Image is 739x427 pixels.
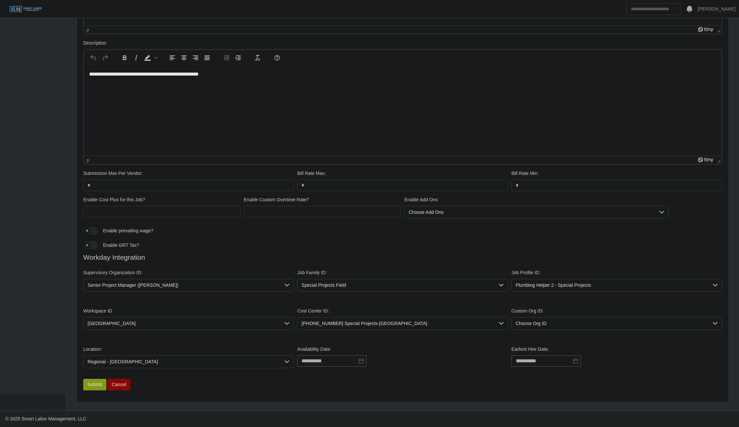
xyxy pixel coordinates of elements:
label: Job Family ID: [297,269,327,276]
span: 01-30-14-00 Special Projects-Chattanooga [298,317,494,330]
button: Align left [167,53,178,62]
label: Enable Cost Plus for this Job? [83,196,145,203]
button: Help [271,53,283,62]
iframe: Rich Text Area [84,65,721,156]
div: Press the Up and Down arrow keys to resize the editor. [715,26,721,34]
a: Powered by Tiny [698,27,715,32]
span: Plumbing Helper 2 - Special Projects [512,279,709,291]
label: Bill Rate Max: [297,170,326,177]
button: Justify [201,53,213,62]
button: Increase indent [232,53,244,62]
input: Search [626,3,681,15]
label: Job Profile ID: [511,269,541,276]
label: Workspace ID [83,308,112,314]
label: Earliest Hire Date: [511,346,549,353]
div: Choose Add Ons [405,206,655,218]
label: Description [83,40,106,47]
a: [PERSON_NAME] [698,6,736,13]
span: Senior Project Manager (Robert Deck) [84,279,280,291]
div: p [87,157,89,163]
span: Chattanooga Field [84,317,280,330]
button: Clear formatting [252,53,263,62]
label: Supervisory Organization ID: [83,269,142,276]
a: Powered by Tiny [698,157,715,163]
body: Rich Text Area. Press ALT-0 for help. [5,5,632,13]
label: Submission Max Per Vendor: [83,170,143,177]
div: Press the Up and Down arrow keys to resize the editor. [715,156,721,164]
label: Cost Center ID: [297,308,329,314]
button: Submit [83,379,106,390]
label: Enable Custom Overtime Rate? [244,196,309,203]
div: p [87,27,89,32]
button: Align center [178,53,190,62]
button: Redo [99,53,111,62]
button: Italic [130,53,142,62]
img: SLM Logo [9,6,42,13]
span: Regional - Chattanooga [84,356,280,368]
span: Enable prevailing wage? [103,228,154,233]
label: Bill Rate Min: [511,170,539,177]
span: Choose Org ID [512,317,709,330]
div: Background color Black [142,53,158,62]
label: Location: [83,346,102,353]
span: Special Projects Field [298,279,494,291]
button: Bold [119,53,130,62]
a: Cancel [107,379,130,390]
button: Undo [88,53,99,62]
button: Decrease indent [221,53,232,62]
button: Align right [190,53,201,62]
span: Enable GRT Tax? [103,243,139,248]
label: Enable Add Ons [405,196,438,203]
label: Custom Org ID: [511,308,544,314]
label: Availability Date: [297,346,331,353]
h4: Workday Integration [83,253,722,261]
button: Enable prevailing wage? [83,227,98,235]
button: Enable GRT Tax? [83,241,98,249]
span: © 2025 Smart Labor Management, LLC [5,416,86,421]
